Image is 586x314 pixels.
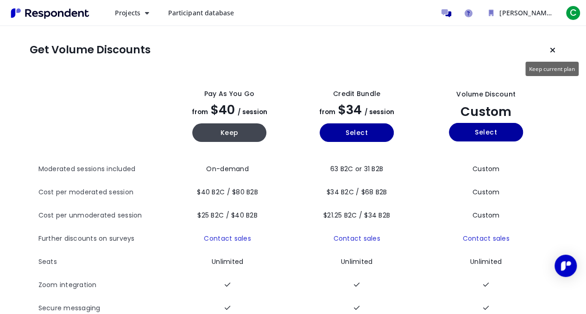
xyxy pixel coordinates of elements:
[529,65,575,72] span: Keep current plan
[192,123,266,142] button: Keep current yearly payg plan
[7,6,93,21] img: Respondent
[460,103,511,120] span: Custom
[38,204,166,227] th: Cost per unmoderated session
[456,90,516,99] div: Volume Discount
[341,257,372,266] span: Unlimited
[499,8,572,17] span: [PERSON_NAME] Team
[554,255,577,277] div: Open Intercom Messenger
[320,123,394,142] button: Select yearly basic plan
[473,164,500,173] span: Custom
[204,89,254,99] div: Pay as you go
[323,211,390,220] span: $21.25 B2C / $34 B2B
[365,108,394,116] span: / session
[197,187,258,197] span: $40 B2C / $80 B2B
[566,6,580,20] span: C
[30,44,151,57] h1: Get Volume Discounts
[38,227,166,250] th: Further discounts on surveys
[462,234,509,243] a: Contact sales
[449,123,523,141] button: Select yearly custom_static plan
[38,158,166,181] th: Moderated sessions included
[160,5,241,21] a: Participant database
[327,187,387,197] span: $34 B2C / $68 B2B
[211,101,235,118] span: $40
[330,164,383,173] span: 63 B2C or 31 B2B
[192,108,208,116] span: from
[333,89,380,99] div: Credit Bundle
[38,250,166,274] th: Seats
[212,257,243,266] span: Unlimited
[564,5,582,21] button: C
[437,4,455,22] a: Message participants
[115,8,140,17] span: Projects
[459,4,478,22] a: Help and support
[473,211,500,220] span: Custom
[333,234,380,243] a: Contact sales
[204,234,251,243] a: Contact sales
[470,257,502,266] span: Unlimited
[473,187,500,197] span: Custom
[319,108,335,116] span: from
[543,41,562,59] button: Keep current plan
[38,181,166,204] th: Cost per moderated session
[206,164,248,173] span: On-demand
[197,211,257,220] span: $25 B2C / $40 B2B
[168,8,234,17] span: Participant database
[107,5,157,21] button: Projects
[338,101,362,118] span: $34
[38,274,166,297] th: Zoom integration
[238,108,267,116] span: / session
[481,5,560,21] button: charlie cochrane Team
